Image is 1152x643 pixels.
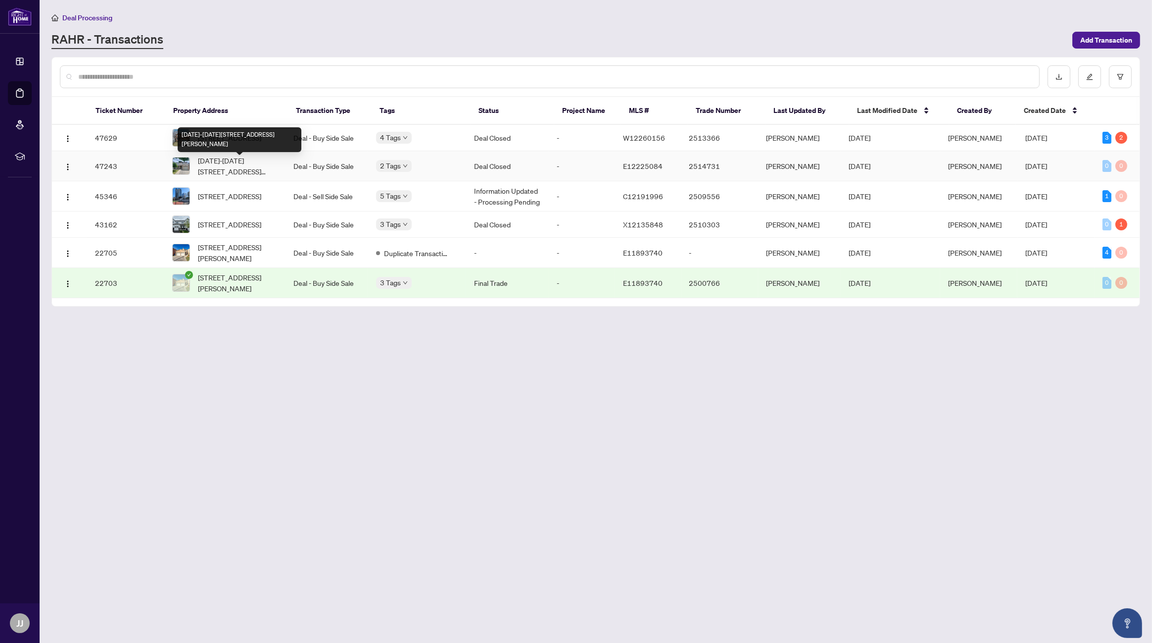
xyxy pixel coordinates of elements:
span: Created Date [1024,105,1066,116]
span: 5 Tags [380,190,401,202]
img: Logo [64,135,72,143]
button: Add Transaction [1072,32,1140,49]
span: [STREET_ADDRESS] [198,191,261,202]
span: down [403,135,408,140]
span: check-circle [185,271,193,279]
span: [DATE] [1025,192,1047,201]
th: Project Name [554,97,621,125]
span: [DATE] [1025,248,1047,257]
td: Deal - Buy Side Sale [286,212,368,238]
td: Deal - Buy Side Sale [286,268,368,298]
span: [DATE]-[DATE][STREET_ADDRESS][PERSON_NAME] [198,155,278,177]
th: Created By [949,97,1016,125]
span: down [403,163,408,168]
img: thumbnail-img [173,188,190,205]
span: down [403,222,408,227]
span: down [403,280,408,285]
button: Logo [60,158,76,174]
button: edit [1078,65,1101,88]
span: Last Modified Date [857,105,917,116]
td: Final Trade [466,268,549,298]
td: - [681,238,759,268]
img: thumbnail-img [173,274,190,291]
td: [PERSON_NAME] [758,268,841,298]
td: 47243 [87,151,164,181]
div: 2 [1115,132,1127,144]
th: Last Updated By [766,97,849,125]
td: [PERSON_NAME] [758,181,841,212]
th: Created Date [1016,97,1094,125]
span: [PERSON_NAME] [948,278,1002,287]
span: [DATE] [1025,220,1047,229]
td: 2514731 [681,151,759,181]
span: Add Transaction [1080,32,1132,48]
div: 0 [1103,277,1111,289]
span: [DATE] [849,192,870,201]
td: Deal - Sell Side Sale [286,181,368,212]
img: logo [8,7,32,26]
th: Status [471,97,554,125]
td: - [549,238,615,268]
td: - [549,151,615,181]
td: 2510303 [681,212,759,238]
td: 2509556 [681,181,759,212]
th: Last Modified Date [849,97,950,125]
div: [DATE]-[DATE][STREET_ADDRESS][PERSON_NAME] [178,127,301,152]
td: [PERSON_NAME] [758,125,841,151]
span: 4 Tags [380,132,401,143]
div: 1 [1115,218,1127,230]
td: 22705 [87,238,164,268]
span: filter [1117,73,1124,80]
img: Logo [64,250,72,258]
span: down [403,194,408,199]
button: Logo [60,188,76,204]
span: Deal Processing [62,13,112,22]
span: [STREET_ADDRESS][PERSON_NAME] [198,242,278,264]
div: 0 [1103,160,1111,172]
span: [PERSON_NAME] [948,220,1002,229]
td: 22703 [87,268,164,298]
img: thumbnail-img [173,216,190,233]
td: Deal - Buy Side Sale [286,125,368,151]
div: 0 [1115,160,1127,172]
span: [DATE] [1025,161,1047,170]
img: Logo [64,193,72,201]
img: Logo [64,221,72,229]
span: E12225084 [623,161,663,170]
span: 3 Tags [380,277,401,288]
span: [PERSON_NAME] [948,192,1002,201]
div: 0 [1103,218,1111,230]
td: 43162 [87,212,164,238]
th: MLS # [621,97,688,125]
span: [DATE] [1025,133,1047,142]
button: Open asap [1112,608,1142,638]
span: edit [1086,73,1093,80]
td: Deal - Buy Side Sale [286,151,368,181]
span: [DATE] [1025,278,1047,287]
span: home [51,14,58,21]
span: W12260156 [623,133,665,142]
span: download [1056,73,1062,80]
td: - [549,212,615,238]
th: Ticket Number [88,97,166,125]
img: thumbnail-img [173,158,190,174]
td: - [549,181,615,212]
button: download [1048,65,1070,88]
button: Logo [60,245,76,261]
span: [PERSON_NAME] [948,248,1002,257]
span: [DATE] [849,133,870,142]
td: Information Updated - Processing Pending [466,181,549,212]
span: E11893740 [623,248,663,257]
td: Deal Closed [466,151,549,181]
td: 2500766 [681,268,759,298]
td: [PERSON_NAME] [758,151,841,181]
span: E11893740 [623,278,663,287]
th: Transaction Type [288,97,372,125]
td: [PERSON_NAME] [758,238,841,268]
td: [PERSON_NAME] [758,212,841,238]
span: C12191996 [623,192,663,201]
div: 0 [1115,277,1127,289]
span: [DATE] [849,248,870,257]
img: Logo [64,163,72,171]
span: [PERSON_NAME] [948,161,1002,170]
